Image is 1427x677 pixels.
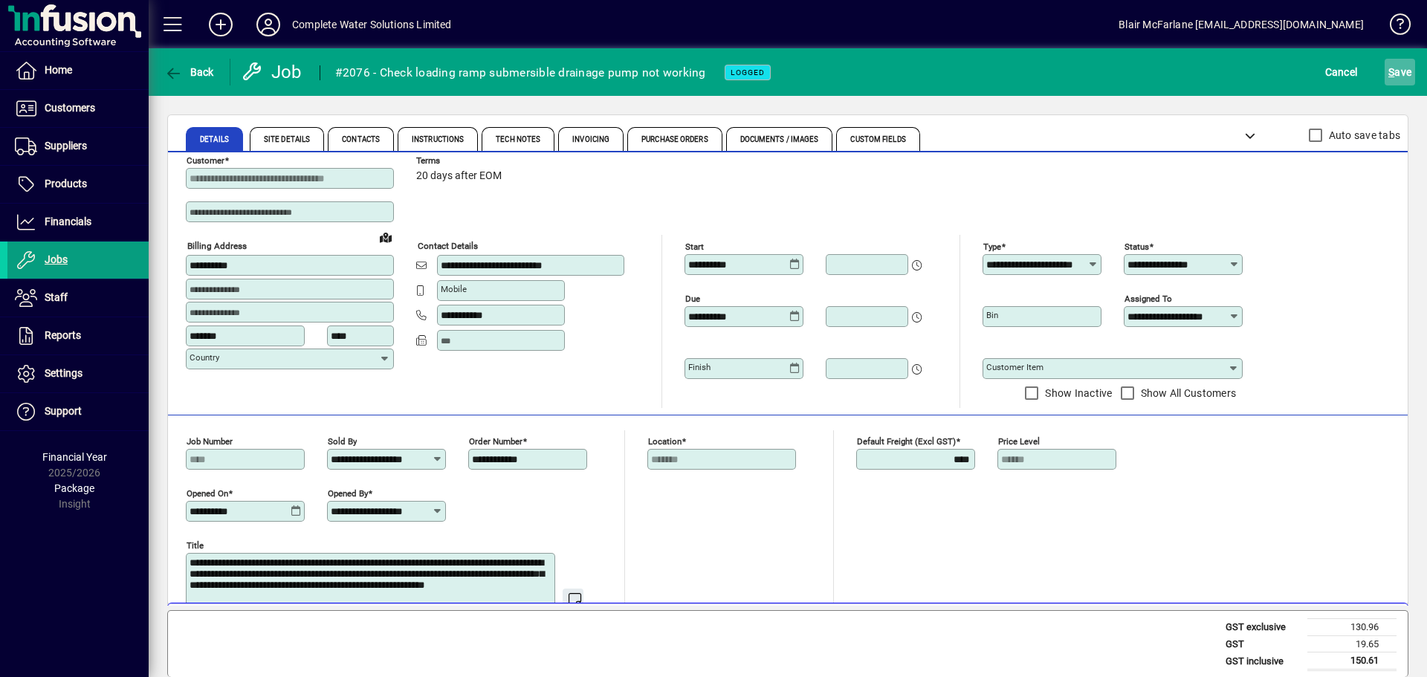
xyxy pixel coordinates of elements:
span: Reports [45,329,81,341]
a: Reports [7,317,149,354]
span: Home [45,64,72,76]
td: 130.96 [1307,619,1397,636]
span: Tech Notes [496,136,540,143]
button: Save [1385,59,1415,85]
span: Financial Year [42,451,107,463]
mat-label: Order number [469,436,522,447]
label: Show Inactive [1042,386,1112,401]
a: Financials [7,204,149,241]
span: Support [45,405,82,417]
span: Suppliers [45,140,87,152]
button: Back [161,59,218,85]
mat-label: Sold by [328,436,357,447]
label: Show All Customers [1138,386,1237,401]
span: Site Details [264,136,310,143]
button: Add [197,11,245,38]
span: Financials [45,216,91,227]
a: View on map [374,225,398,249]
mat-label: Mobile [441,284,467,294]
mat-label: Job number [187,436,233,447]
td: 19.65 [1307,635,1397,652]
td: 150.61 [1307,652,1397,670]
a: Suppliers [7,128,149,165]
td: GST inclusive [1218,652,1307,670]
mat-label: Finish [688,362,711,372]
mat-label: Bin [986,310,998,320]
mat-label: Opened by [328,488,368,499]
mat-label: Price Level [998,436,1040,447]
span: S [1388,66,1394,78]
span: Package [54,482,94,494]
span: Invoicing [572,136,609,143]
span: LOGGED [731,68,765,77]
div: Complete Water Solutions Limited [292,13,452,36]
mat-label: Type [983,242,1001,252]
mat-label: Opened On [187,488,228,499]
mat-label: Status [1125,242,1149,252]
span: Cancel [1325,60,1358,84]
span: Staff [45,291,68,303]
mat-label: Country [190,352,219,363]
mat-label: Default Freight (excl GST) [857,436,956,447]
span: Jobs [45,253,68,265]
a: Customers [7,90,149,127]
div: #2076 - Check loading ramp submersible drainage pump not working [335,61,706,85]
span: Instructions [412,136,464,143]
mat-label: Due [685,294,700,304]
button: Profile [245,11,292,38]
span: Details [200,136,229,143]
app-page-header-button: Back [149,59,230,85]
a: Settings [7,355,149,392]
span: Contacts [342,136,380,143]
a: Products [7,166,149,203]
div: Job [242,60,305,84]
mat-label: Location [648,436,682,447]
button: Cancel [1321,59,1362,85]
span: Documents / Images [740,136,819,143]
span: Purchase Orders [641,136,708,143]
a: Home [7,52,149,89]
mat-label: Start [685,242,704,252]
span: Back [164,66,214,78]
span: Custom Fields [850,136,905,143]
span: 20 days after EOM [416,170,502,182]
td: GST [1218,635,1307,652]
label: Auto save tabs [1326,128,1401,143]
a: Knowledge Base [1379,3,1408,51]
mat-label: Assigned to [1125,294,1172,304]
a: Staff [7,279,149,317]
mat-label: Title [187,540,204,551]
span: Customers [45,102,95,114]
td: GST exclusive [1218,619,1307,636]
span: Products [45,178,87,190]
mat-label: Customer [187,155,224,166]
div: Blair McFarlane [EMAIL_ADDRESS][DOMAIN_NAME] [1119,13,1364,36]
span: Settings [45,367,82,379]
a: Support [7,393,149,430]
span: ave [1388,60,1411,84]
span: Terms [416,156,505,166]
mat-label: Customer Item [986,362,1043,372]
